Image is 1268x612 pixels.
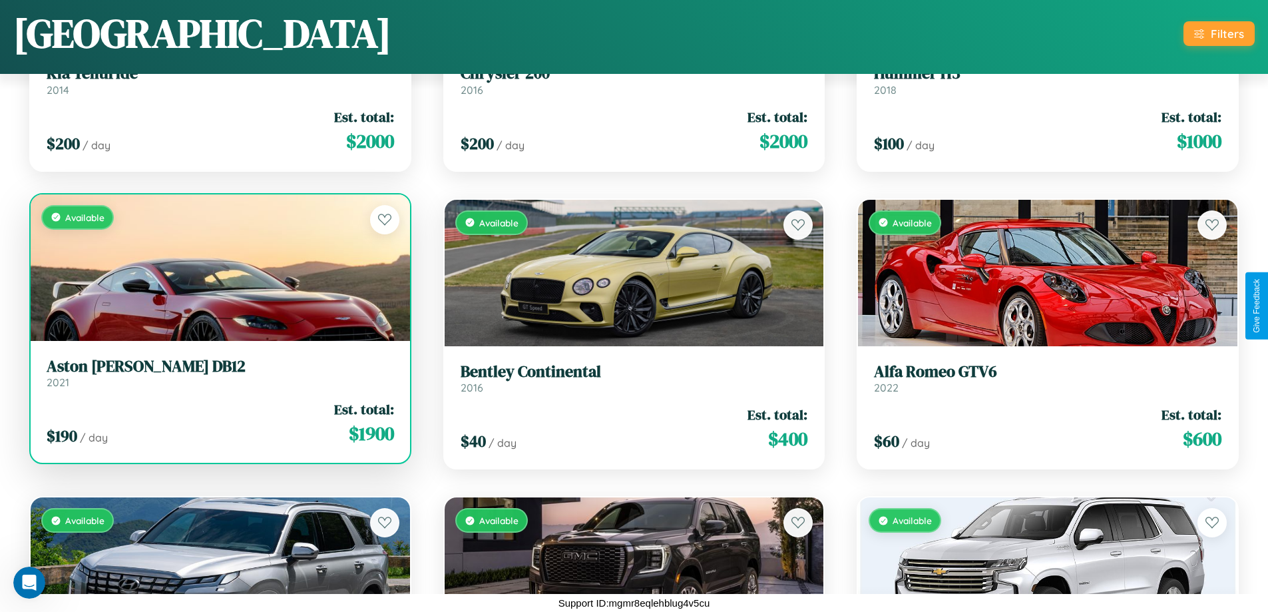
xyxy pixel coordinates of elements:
span: Available [65,212,105,223]
a: Bentley Continental2016 [461,362,808,395]
span: $ 2000 [346,128,394,154]
span: Available [65,515,105,526]
span: Available [479,515,519,526]
span: $ 400 [768,426,807,452]
span: Est. total: [334,400,394,419]
h3: Alfa Romeo GTV6 [874,362,1221,382]
span: $ 200 [47,133,80,154]
span: $ 1000 [1177,128,1221,154]
span: / day [497,139,525,152]
span: / day [489,436,517,450]
a: Aston [PERSON_NAME] DB122021 [47,357,394,390]
span: $ 60 [874,430,899,452]
span: / day [902,436,930,450]
span: $ 600 [1183,426,1221,452]
span: Est. total: [334,107,394,127]
span: Available [479,217,519,228]
span: 2021 [47,376,69,389]
span: / day [907,139,935,152]
a: Hummer H32018 [874,64,1221,97]
a: Alfa Romeo GTV62022 [874,362,1221,395]
h1: [GEOGRAPHIC_DATA] [13,6,391,61]
span: Est. total: [747,107,807,127]
span: Est. total: [1162,107,1221,127]
span: 2014 [47,83,69,97]
span: 2018 [874,83,897,97]
h3: Chrysler 200 [461,64,808,83]
button: Filters [1183,21,1255,46]
span: Available [893,217,932,228]
div: Filters [1211,27,1244,41]
p: Support ID: mgmr8eqlehblug4v5cu [558,594,710,612]
span: $ 190 [47,425,77,447]
span: 2016 [461,381,483,394]
div: Give Feedback [1252,279,1261,333]
span: $ 2000 [759,128,807,154]
span: $ 1900 [349,420,394,447]
span: $ 100 [874,133,904,154]
h3: Aston [PERSON_NAME] DB12 [47,357,394,376]
span: Est. total: [747,405,807,424]
h3: Bentley Continental [461,362,808,382]
h3: Kia Telluride [47,64,394,83]
a: Kia Telluride2014 [47,64,394,97]
span: $ 200 [461,133,494,154]
span: Available [893,515,932,526]
iframe: Intercom live chat [13,567,45,599]
span: / day [83,139,110,152]
span: 2016 [461,83,483,97]
span: $ 40 [461,430,486,452]
span: 2022 [874,381,899,394]
h3: Hummer H3 [874,64,1221,83]
span: / day [80,431,108,444]
a: Chrysler 2002016 [461,64,808,97]
span: Est. total: [1162,405,1221,424]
